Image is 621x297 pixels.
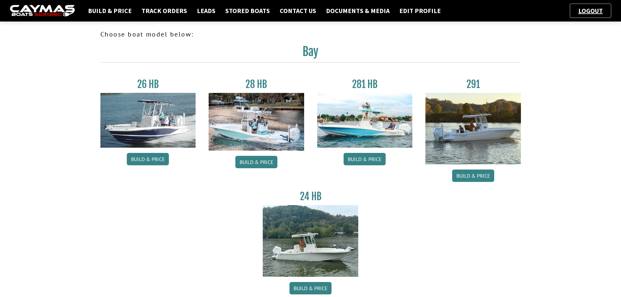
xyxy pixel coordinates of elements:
a: Build & Price [85,7,135,15]
img: 28_hb_thumbnail_for_caymas_connect.jpg [209,93,304,151]
a: Edit Profile [396,7,444,15]
p: Choose boat model below: [100,29,521,39]
a: Logout [575,7,606,15]
h3: 28 HB [209,78,304,90]
img: caymas-dealer-connect-2ed40d3bc7270c1d8d7ffb4b79bf05adc795679939227970def78ec6f6c03838.gif [10,5,75,17]
img: 291_Thumbnail.jpg [425,93,521,164]
a: Build & Price [235,156,277,168]
a: Build & Price [289,282,332,294]
a: Documents & Media [323,7,393,15]
h3: 281 HB [317,78,413,90]
a: Track Orders [138,7,190,15]
a: Stored Boats [222,7,273,15]
h2: Bay [100,44,521,63]
a: Build & Price [452,170,494,182]
a: Contact Us [276,7,319,15]
a: Build & Price [127,153,169,165]
a: Leads [194,7,219,15]
img: 28-hb-twin.jpg [317,93,413,148]
img: 26_new_photo_resized.jpg [100,93,196,148]
h3: 26 HB [100,78,196,90]
img: 24_HB_thumbnail.jpg [263,205,358,276]
h3: 291 [425,78,521,90]
h3: 24 HB [263,190,358,202]
a: Build & Price [344,153,386,165]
